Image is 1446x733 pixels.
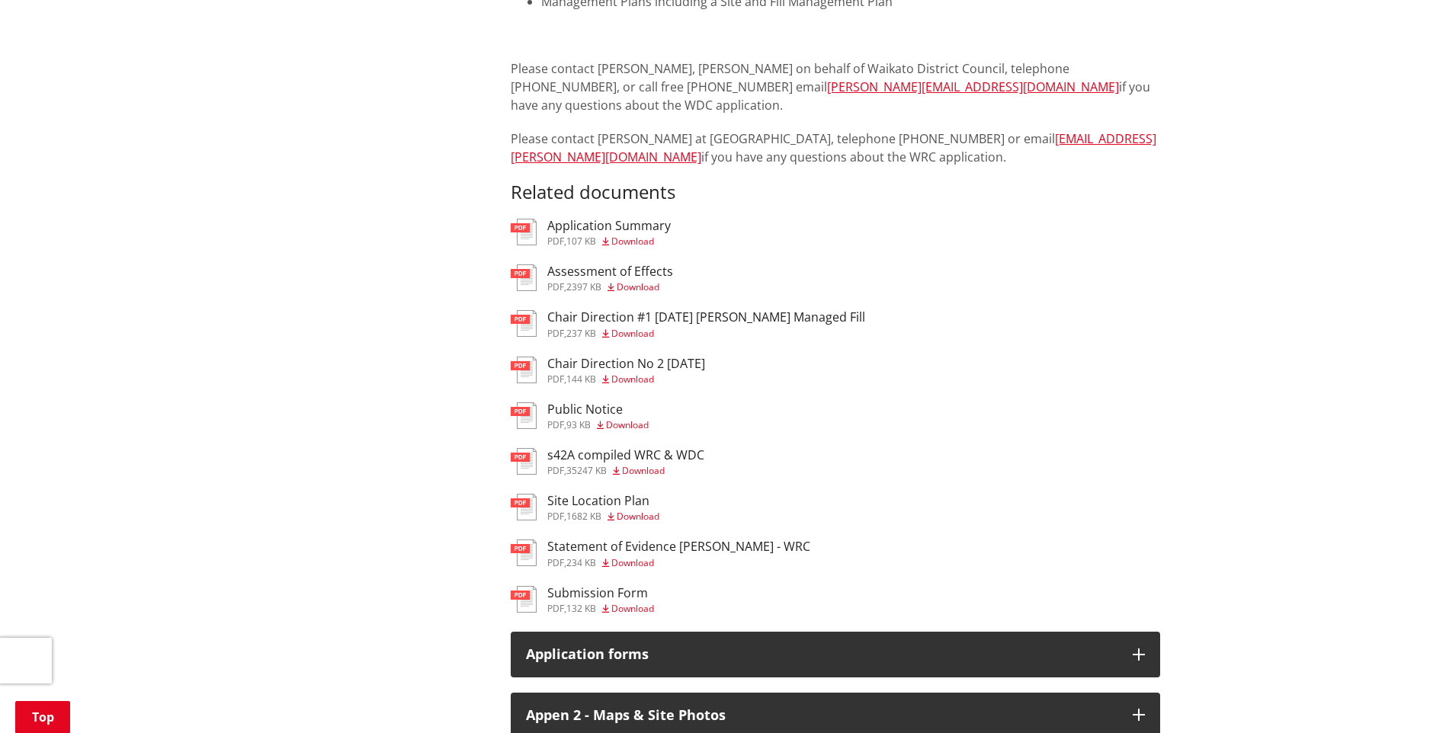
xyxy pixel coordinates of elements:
span: Download [611,327,654,340]
span: 2397 KB [566,280,601,293]
a: Chair Direction No 2 [DATE] pdf,144 KB Download [511,357,705,384]
h3: Assessment of Effects [547,264,673,279]
img: document-pdf.svg [511,264,537,291]
h3: Application Summary [547,219,671,233]
span: Download [611,602,654,615]
img: document-pdf.svg [511,357,537,383]
div: , [547,604,654,613]
span: pdf [547,418,564,431]
div: Appen 2 - Maps & Site Photos [526,708,1117,723]
a: s42A compiled WRC & WDC pdf,35247 KB Download [511,448,704,475]
span: pdf [547,373,564,386]
span: 1682 KB [566,510,601,523]
a: Statement of Evidence [PERSON_NAME] - WRC pdf,234 KB Download [511,539,810,567]
img: document-pdf.svg [511,586,537,613]
iframe: Messenger Launcher [1376,669,1431,724]
span: Download [617,510,659,523]
a: Submission Form pdf,132 KB Download [511,586,654,613]
img: document-pdf.svg [511,448,537,475]
div: , [547,559,810,568]
a: Assessment of Effects pdf,2397 KB Download [511,264,673,292]
h3: Submission Form [547,586,654,600]
a: Top [15,701,70,733]
span: 107 KB [566,235,596,248]
span: Download [622,464,665,477]
a: Application Summary pdf,107 KB Download [511,219,671,246]
a: Chair Direction #1 [DATE] [PERSON_NAME] Managed Fill pdf,237 KB Download [511,310,865,338]
p: Please contact [PERSON_NAME], [PERSON_NAME] on behalf of Waikato District Council, telephone [PHO... [511,59,1160,114]
a: Public Notice pdf,93 KB Download [511,402,649,430]
div: , [547,283,673,292]
h3: Statement of Evidence [PERSON_NAME] - WRC [547,539,810,554]
span: pdf [547,556,564,569]
h3: Site Location Plan [547,494,659,508]
span: pdf [547,602,564,615]
span: 35247 KB [566,464,607,477]
span: pdf [547,510,564,523]
img: document-pdf.svg [511,539,537,566]
h3: Public Notice [547,402,649,417]
span: Download [611,373,654,386]
span: Download [606,418,649,431]
span: pdf [547,464,564,477]
div: , [547,329,865,338]
h3: Related documents [511,181,1160,203]
img: document-pdf.svg [511,494,537,520]
a: Site Location Plan pdf,1682 KB Download [511,494,659,521]
span: pdf [547,280,564,293]
span: Download [617,280,659,293]
p: Please contact [PERSON_NAME] at [GEOGRAPHIC_DATA], telephone [PHONE_NUMBER] or email if you have ... [511,130,1160,166]
span: 93 KB [566,418,591,431]
div: Application forms [526,647,1117,662]
img: document-pdf.svg [511,402,537,429]
div: , [547,237,671,246]
h3: Chair Direction No 2 [DATE] [547,357,705,371]
span: pdf [547,235,564,248]
img: document-pdf.svg [511,219,537,245]
div: , [547,375,705,384]
h3: s42A compiled WRC & WDC [547,448,704,463]
div: , [547,512,659,521]
div: , [547,421,649,430]
span: 132 KB [566,602,596,615]
span: 237 KB [566,327,596,340]
a: [EMAIL_ADDRESS][PERSON_NAME][DOMAIN_NAME] [511,130,1156,165]
span: pdf [547,327,564,340]
button: Application forms [511,632,1160,677]
div: , [547,466,704,475]
span: 234 KB [566,556,596,569]
h3: Chair Direction #1 [DATE] [PERSON_NAME] Managed Fill [547,310,865,325]
a: [PERSON_NAME][EMAIL_ADDRESS][DOMAIN_NAME] [827,78,1119,95]
span: Download [611,556,654,569]
span: 144 KB [566,373,596,386]
span: Download [611,235,654,248]
img: document-pdf.svg [511,310,537,337]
